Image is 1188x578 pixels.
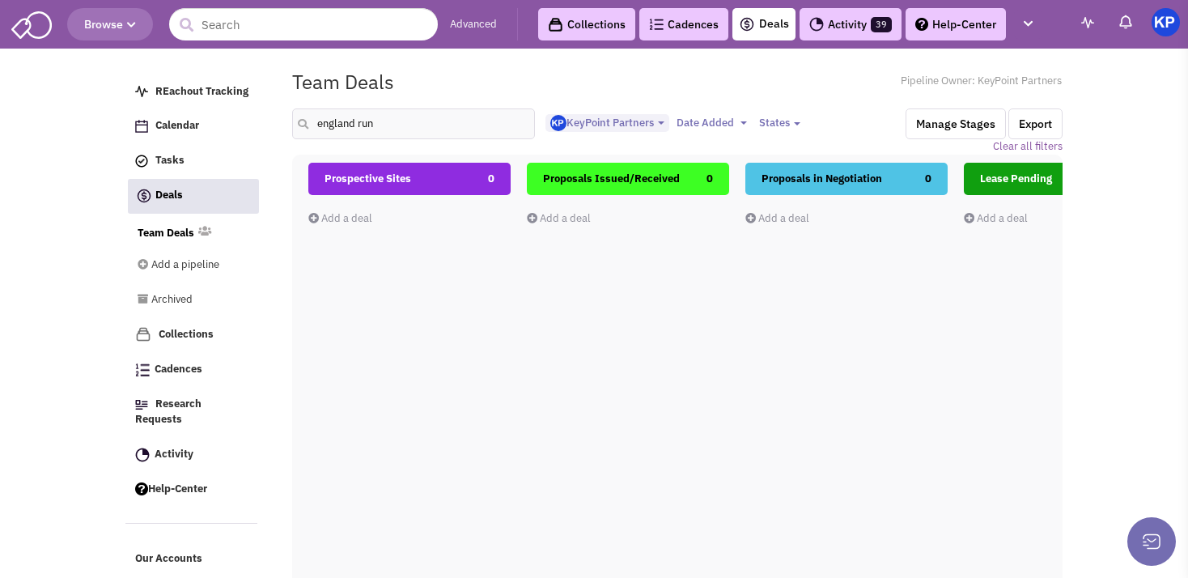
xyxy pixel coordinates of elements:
[128,179,259,214] a: Deals
[906,8,1006,40] a: Help-Center
[964,211,1028,225] a: Add a deal
[155,154,185,168] span: Tasks
[550,115,566,131] img: Gp5tB00MpEGTGSMiAkF79g.png
[906,108,1006,139] button: Manage Stages
[169,8,438,40] input: Search
[159,327,214,341] span: Collections
[925,163,931,195] span: 0
[292,108,535,139] input: Search deals
[127,440,258,470] a: Activity
[1008,108,1063,139] button: Export
[800,8,902,40] a: Activity39
[138,226,194,241] a: Team Deals
[155,447,193,461] span: Activity
[135,397,202,427] span: Research Requests
[762,172,882,185] span: Proposals in Negotiation
[127,319,258,351] a: Collections
[538,8,635,40] a: Collections
[901,74,1063,89] span: Pipeline Owner: KeyPoint Partners
[550,116,654,130] span: KeyPoint Partners
[1152,8,1180,36] img: KeyPoint Partners
[138,250,236,281] a: Add a pipeline
[308,211,372,225] a: Add a deal
[155,363,202,376] span: Cadences
[155,84,248,98] span: REachout Tracking
[980,172,1052,185] span: Lease Pending
[745,211,809,225] a: Add a deal
[127,355,258,385] a: Cadences
[127,544,258,575] a: Our Accounts
[127,77,258,108] a: REachout Tracking
[672,114,752,132] button: Date Added
[649,19,664,30] img: Cadences_logo.png
[135,120,148,133] img: Calendar.png
[871,17,892,32] span: 39
[325,172,411,185] span: Prospective Sites
[135,400,148,410] img: Research.png
[136,186,152,206] img: icon-deals.svg
[67,8,153,40] button: Browse
[543,172,680,185] span: Proposals Issued/Received
[135,363,150,376] img: Cadences_logo.png
[127,474,258,505] a: Help-Center
[135,155,148,168] img: icon-tasks.png
[450,17,497,32] a: Advanced
[488,163,494,195] span: 0
[759,116,790,130] span: States
[155,119,199,133] span: Calendar
[84,17,136,32] span: Browse
[527,211,591,225] a: Add a deal
[135,482,148,495] img: help.png
[739,15,789,34] a: Deals
[915,18,928,31] img: help.png
[809,17,824,32] img: Activity.png
[127,111,258,142] a: Calendar
[739,15,755,34] img: icon-deals.svg
[11,8,52,39] img: SmartAdmin
[754,114,805,132] button: States
[135,552,202,566] span: Our Accounts
[545,114,669,133] button: KeyPoint Partners
[292,71,394,92] h1: Team Deals
[127,146,258,176] a: Tasks
[135,326,151,342] img: icon-collection-lavender.png
[639,8,728,40] a: Cadences
[135,448,150,462] img: Activity.png
[127,389,258,436] a: Research Requests
[706,163,713,195] span: 0
[677,116,734,130] span: Date Added
[138,285,236,316] a: Archived
[993,139,1063,155] a: Clear all filters
[548,17,563,32] img: icon-collection-lavender-black.svg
